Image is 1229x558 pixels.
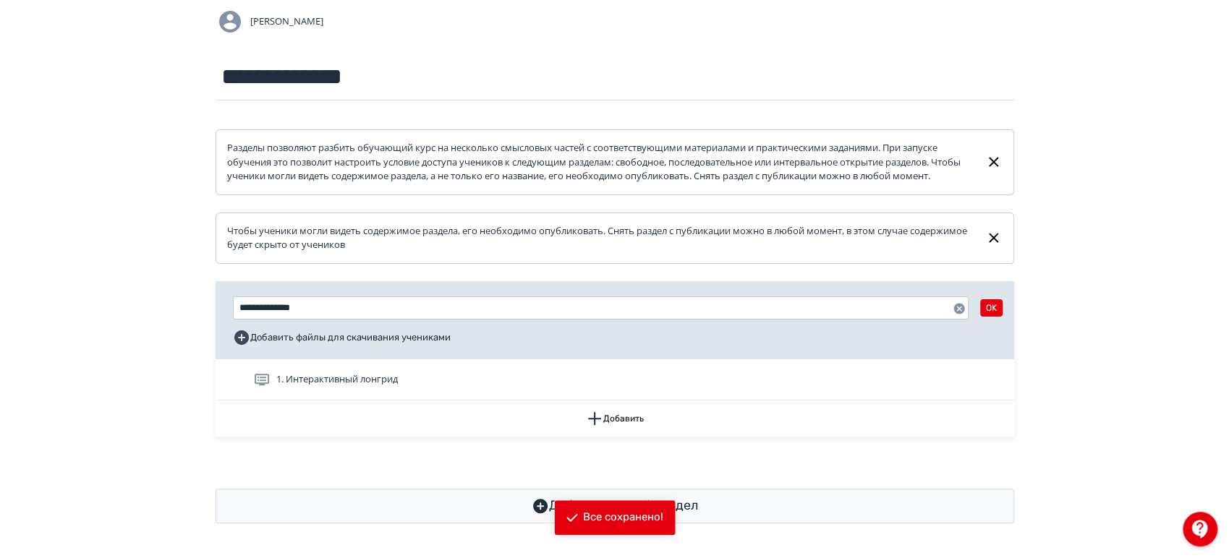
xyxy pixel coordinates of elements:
span: [PERSON_NAME] [250,14,323,29]
div: 1. Интерактивный лонгрид [216,359,1014,400]
button: Добавить файлы для скачивания учениками [233,326,451,349]
button: Добавить [216,400,1014,437]
button: OK [980,299,1003,317]
span: 1. Интерактивный лонгрид [276,372,398,387]
button: Добавить новый раздел [216,489,1014,523]
div: Чтобы ученики могли видеть содержимое раздела, его необходимо опубликовать. Снять раздел с публик... [227,224,974,252]
div: Все сохранено! [583,510,663,525]
div: Разделы позволяют разбить обучающий курс на несколько смысловых частей с соответствующими материа... [227,141,974,184]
